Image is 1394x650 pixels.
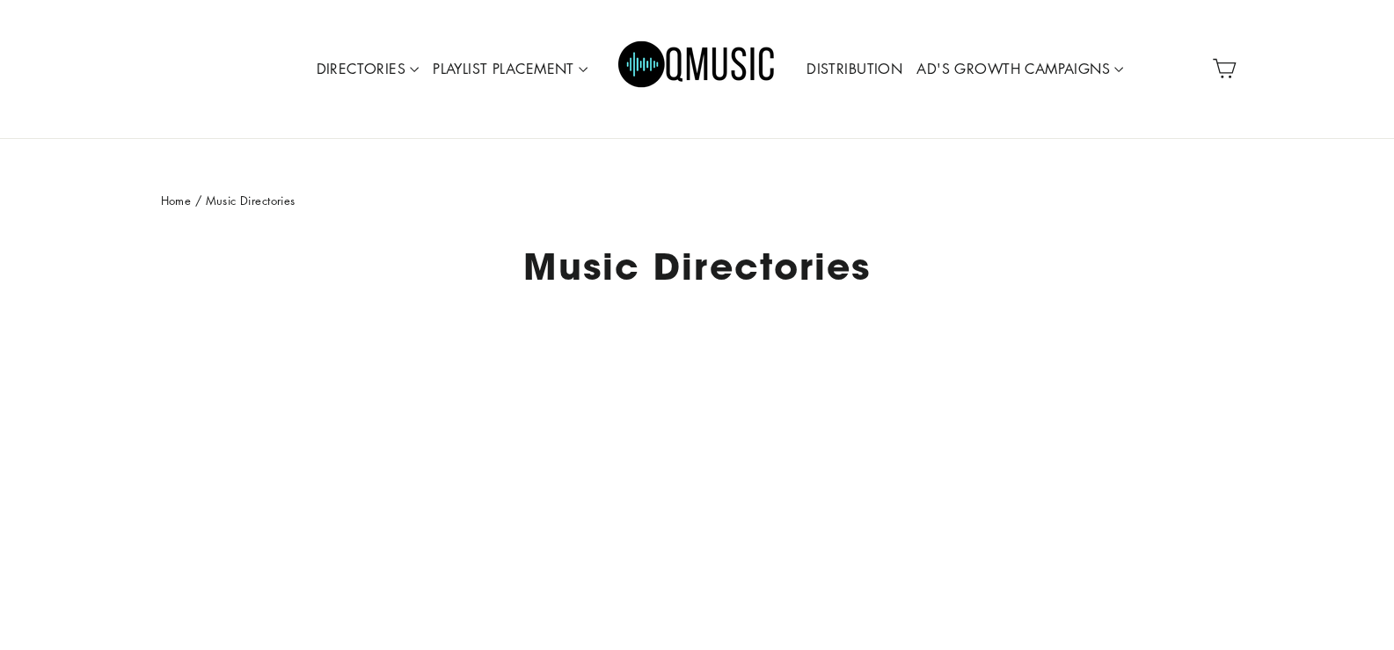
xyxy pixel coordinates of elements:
img: Q Music Promotions [618,29,777,108]
a: Home [161,192,192,208]
span: Music Directories [206,192,296,208]
span: / [195,192,201,208]
a: AD'S GROWTH CAMPAIGNS [909,49,1130,90]
nav: breadcrumbs [161,192,1234,210]
a: PLAYLIST PLACEMENT [426,49,595,90]
a: DISTRIBUTION [799,49,909,90]
a: DIRECTORIES [310,49,427,90]
div: Primary [255,18,1140,121]
h1: Music Directories [161,245,1234,288]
